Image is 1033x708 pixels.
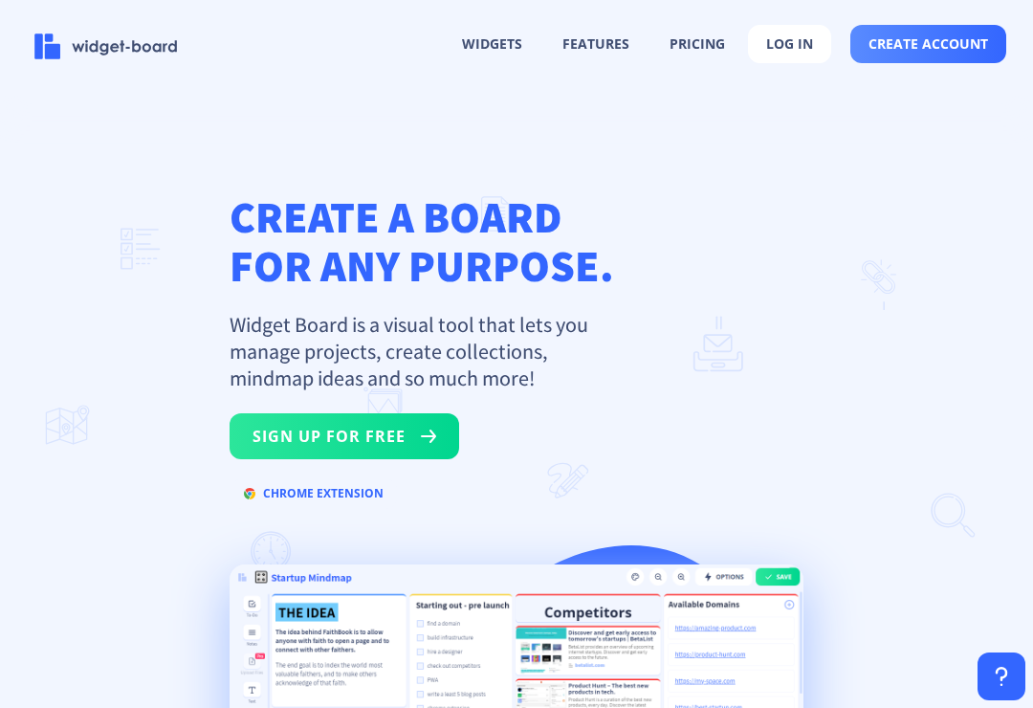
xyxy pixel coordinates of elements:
[850,25,1006,63] button: create account
[230,311,612,391] p: Widget Board is a visual tool that lets you manage projects, create collections, mindmap ideas an...
[230,478,398,509] button: chrome extension
[34,33,178,59] img: logo-name.svg
[244,488,255,499] img: chrome.svg
[445,26,539,62] button: widgets
[230,192,803,290] h1: CREATE A BOARD FOR ANY PURPOSE.
[230,413,459,459] button: sign up for free
[868,36,988,52] span: create account
[748,25,831,63] button: log in
[545,26,647,62] button: features
[230,489,398,507] a: chrome extension
[652,26,742,62] button: pricing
